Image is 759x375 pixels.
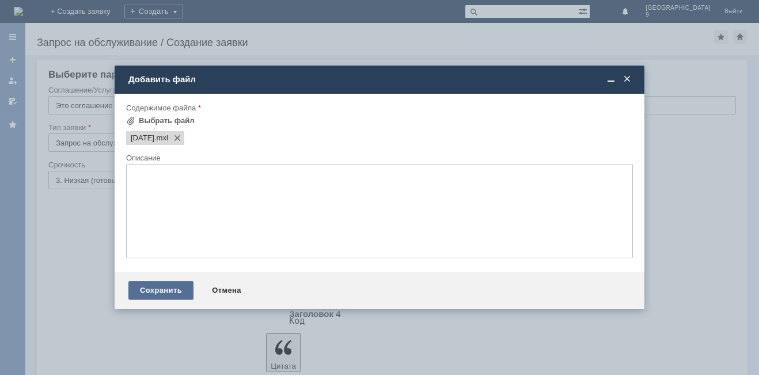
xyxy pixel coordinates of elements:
div: Описание [126,154,631,162]
span: 09.10.2025.mxl [131,133,154,143]
div: Спасибо [5,51,168,60]
div: Выбрать файл [139,116,195,125]
span: 09.10.2025.mxl [154,133,168,143]
div: Удалите пожалуйста отложенные чеки от [DATE] [5,23,168,41]
div: Добавить файл [128,74,633,85]
span: Закрыть [621,74,633,85]
div: Здравствуйте [5,5,168,14]
span: Свернуть (Ctrl + M) [605,74,617,85]
div: Содержимое файла [126,104,631,112]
